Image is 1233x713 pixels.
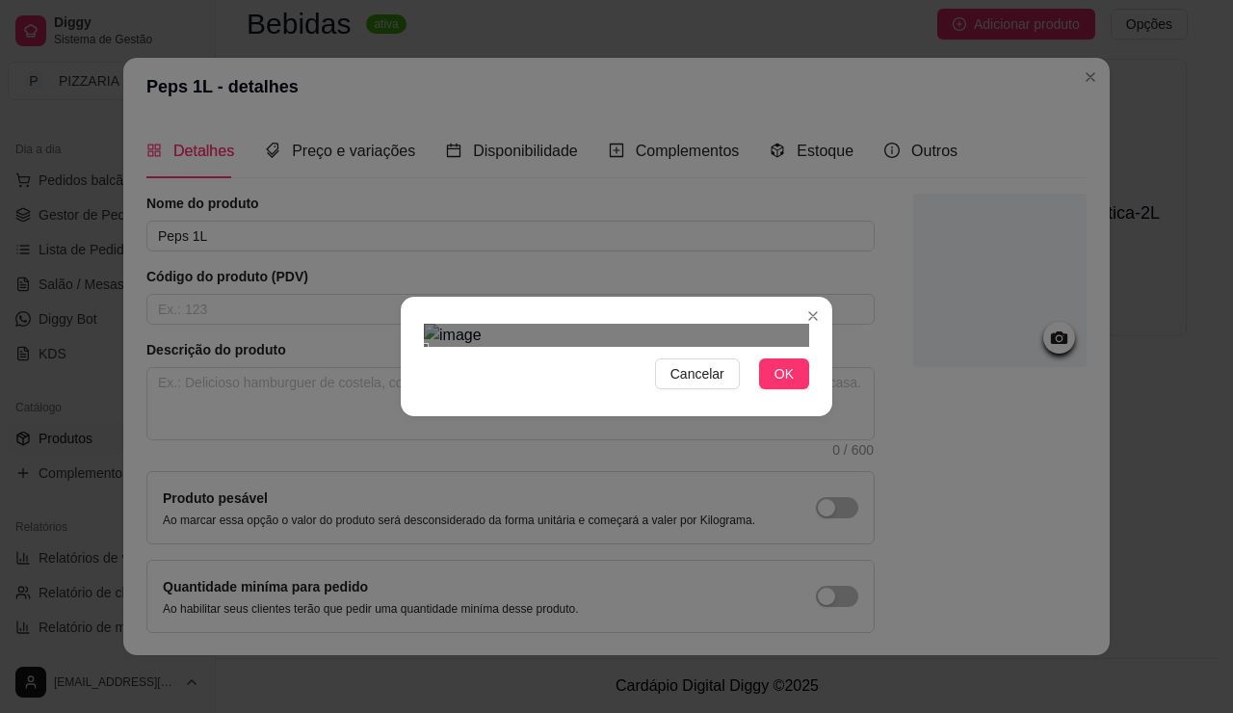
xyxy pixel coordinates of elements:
[424,324,809,347] img: image
[759,358,809,389] button: OK
[655,358,740,389] button: Cancelar
[798,301,828,331] button: Close
[670,363,724,384] span: Cancelar
[774,363,794,384] span: OK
